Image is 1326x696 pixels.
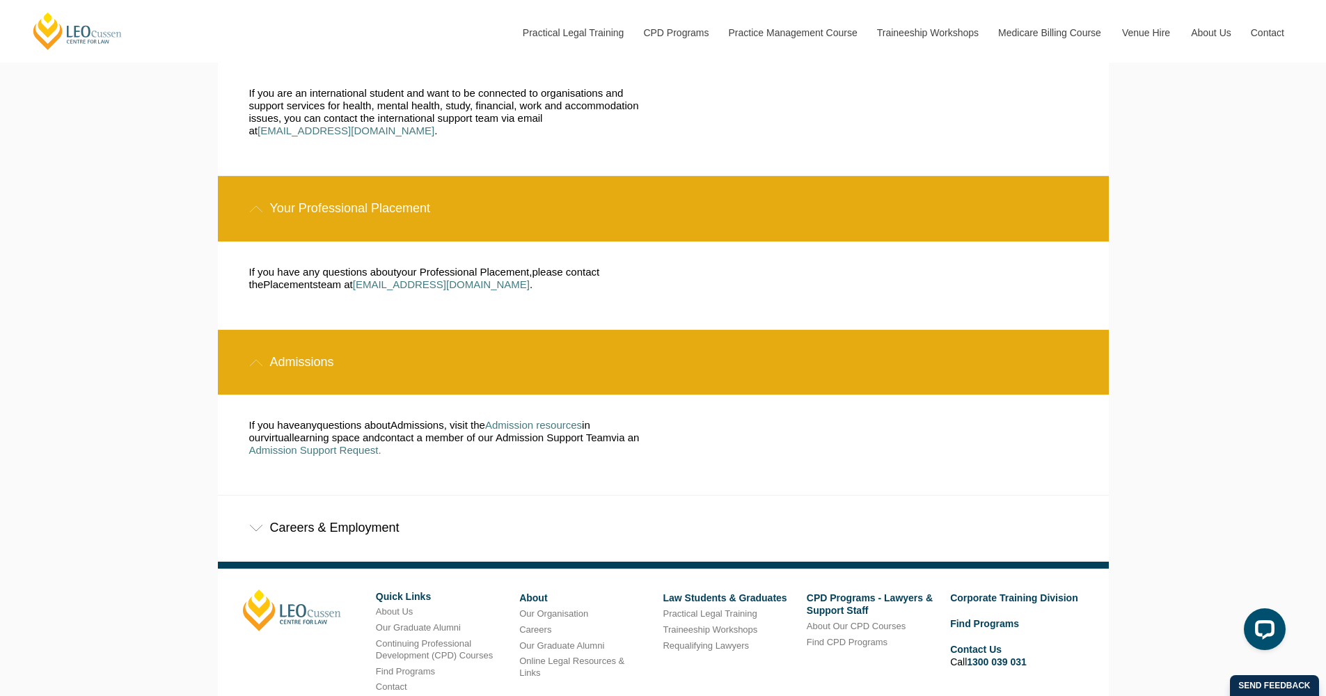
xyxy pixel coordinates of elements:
[950,618,1019,629] a: Find Programs
[529,266,532,278] span: ,
[485,419,582,431] a: Admission resources
[950,644,1002,655] a: Contact Us
[258,125,434,136] a: [EMAIL_ADDRESS][DOMAIN_NAME]
[218,176,1109,241] div: Your Professional Placement
[263,278,317,290] span: Placements
[380,432,611,443] span: contact a member of our Admission Support Team
[512,3,633,63] a: Practical Legal Training
[1112,3,1181,63] a: Venue Hire
[249,87,642,137] p: If you are an international student and want to be connected to organisations and support service...
[376,606,413,617] a: About Us
[321,278,353,290] span: eam at
[611,432,624,443] span: via
[390,419,485,431] span: Admissions, visit the
[317,419,390,431] span: questions about
[249,266,600,290] span: please contact the
[218,496,1109,560] div: Careers & Employment
[376,622,461,633] a: Our Graduate Alumni
[264,432,292,443] span: virtual
[807,637,887,647] a: Find CPD Programs
[1233,603,1291,661] iframe: LiveChat chat widget
[633,3,718,63] a: CPD Programs
[249,419,300,431] span: If you have
[807,621,906,631] a: About Our CPD Courses
[1181,3,1240,63] a: About Us
[967,656,1027,667] a: 1300 039 031
[249,266,397,278] span: If you have any questions about
[718,3,867,63] a: Practice Management Course
[530,278,532,290] span: .
[218,330,1109,395] div: Admissions
[249,444,381,456] a: Admission Support Request.
[249,432,265,443] span: our
[663,608,757,619] a: Practical Legal Training
[867,3,988,63] a: Traineeship Workshops
[1240,3,1295,63] a: Contact
[663,640,749,651] a: Requalifying Lawyers
[584,419,590,431] span: n
[519,624,551,635] a: Careers
[628,432,640,443] span: an
[353,278,530,290] a: [EMAIL_ADDRESS][DOMAIN_NAME]
[663,624,757,635] a: Traineeship Workshops
[807,592,933,616] a: CPD Programs - Lawyers & Support Staff
[318,278,321,290] span: t
[988,3,1112,63] a: Medicare Billing Course
[519,592,547,603] a: About
[519,656,624,678] a: Online Legal Resources & Links
[376,638,493,661] a: Continuing Professional Development (CPD) Courses
[292,432,380,443] span: learning space and
[376,681,407,692] a: Contact
[396,266,529,278] span: your Professional Placement
[519,640,604,651] a: Our Graduate Alumni
[376,666,435,677] a: Find Programs
[31,11,124,51] a: [PERSON_NAME] Centre for Law
[519,608,588,619] a: Our Organisation
[950,592,1078,603] a: Corporate Training Division
[243,590,341,631] a: [PERSON_NAME]
[582,419,584,431] span: i
[950,641,1083,670] li: Call
[376,592,509,602] h6: Quick Links
[663,592,787,603] a: Law Students & Graduates
[300,419,317,431] span: any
